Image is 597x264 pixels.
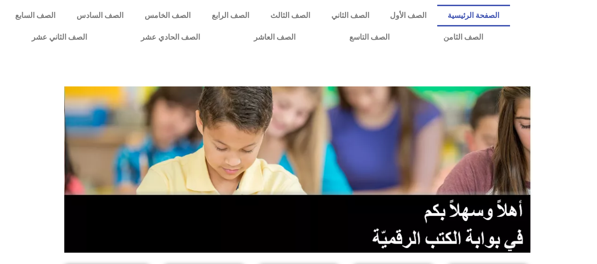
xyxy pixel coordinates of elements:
a: الصفحة الرئيسية [437,5,510,26]
a: الصف الخامس [134,5,201,26]
a: الصف الثاني [320,5,380,26]
a: الصف السادس [66,5,134,26]
a: الصف السابع [5,5,66,26]
a: الصف الأول [380,5,437,26]
a: الصف الثامن [416,26,510,48]
a: الصف الثاني عشر [5,26,114,48]
a: الصف الحادي عشر [114,26,227,48]
a: الصف الرابع [201,5,260,26]
a: الصف العاشر [227,26,322,48]
a: الصف الثالث [260,5,320,26]
a: الصف التاسع [322,26,416,48]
